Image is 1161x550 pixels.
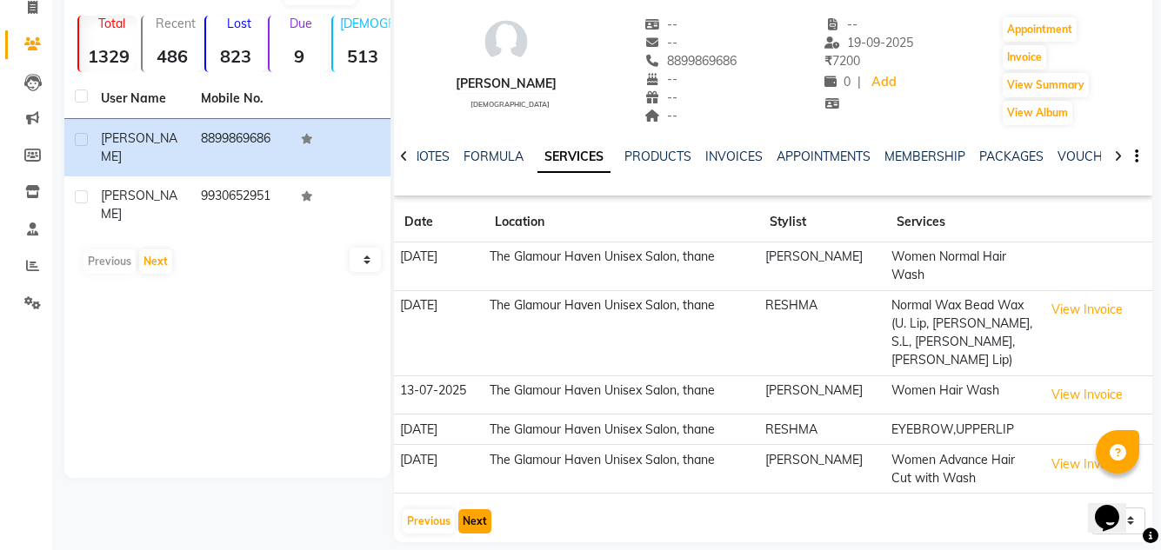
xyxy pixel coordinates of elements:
strong: 9 [270,45,328,67]
div: [PERSON_NAME] [456,75,557,93]
span: -- [644,108,677,123]
strong: 486 [143,45,201,67]
span: 19-09-2025 [824,35,913,50]
td: The Glamour Haven Unisex Salon, thane [484,242,760,291]
td: The Glamour Haven Unisex Salon, thane [484,375,760,414]
span: -- [644,89,677,105]
button: Previous [403,509,455,533]
p: Recent [150,16,201,31]
strong: 513 [333,45,391,67]
button: Invoice [1003,45,1046,70]
td: The Glamour Haven Unisex Salon, thane [484,414,760,445]
p: Due [273,16,328,31]
th: User Name [90,79,190,119]
a: VOUCHERS [1058,149,1126,164]
td: 8899869686 [190,119,290,176]
td: [DATE] [394,242,484,291]
span: 7200 [824,53,860,69]
td: RESHMA [759,290,885,375]
span: 0 [824,74,851,89]
button: View Invoice [1044,296,1131,323]
a: FORMULA [464,149,524,164]
button: Next [458,509,491,533]
img: avatar [480,16,532,68]
a: NOTES [410,149,450,164]
iframe: chat widget [1088,480,1144,533]
th: Location [484,202,760,242]
a: PRODUCTS [624,149,691,164]
button: Next [139,249,172,274]
td: Women Hair Wash [886,375,1038,414]
a: SERVICES [537,142,611,173]
span: 8899869686 [644,53,737,69]
td: RESHMA [759,414,885,445]
td: [PERSON_NAME] [759,445,885,494]
th: Date [394,202,484,242]
p: Lost [213,16,264,31]
td: Women Normal Hair Wash [886,242,1038,291]
td: [PERSON_NAME] [759,242,885,291]
td: [DATE] [394,445,484,494]
a: MEMBERSHIP [884,149,965,164]
span: -- [644,35,677,50]
button: Appointment [1003,17,1077,42]
td: [DATE] [394,290,484,375]
span: -- [824,17,857,32]
a: Add [868,70,898,95]
p: [DEMOGRAPHIC_DATA] [340,16,391,31]
button: View Invoice [1044,451,1131,478]
th: Mobile No. [190,79,290,119]
span: | [857,73,861,91]
span: -- [644,17,677,32]
span: [PERSON_NAME] [101,188,177,222]
p: Total [86,16,137,31]
span: ₹ [824,53,832,69]
td: Normal Wax Bead Wax (U. Lip, [PERSON_NAME], S.L, [PERSON_NAME], [PERSON_NAME] Lip) [886,290,1038,375]
button: View Summary [1003,73,1089,97]
td: Women Advance Hair Cut with Wash [886,445,1038,494]
button: View Invoice [1044,381,1131,408]
strong: 823 [206,45,264,67]
td: [DATE] [394,414,484,445]
th: Stylist [759,202,885,242]
a: PACKAGES [979,149,1044,164]
td: EYEBROW,UPPERLIP [886,414,1038,445]
span: [DEMOGRAPHIC_DATA] [470,100,550,109]
button: View Album [1003,101,1072,125]
th: Services [886,202,1038,242]
td: The Glamour Haven Unisex Salon, thane [484,445,760,494]
span: -- [644,71,677,87]
a: APPOINTMENTS [777,149,871,164]
strong: 1329 [79,45,137,67]
td: 13-07-2025 [394,375,484,414]
span: [PERSON_NAME] [101,130,177,164]
td: [PERSON_NAME] [759,375,885,414]
td: 9930652951 [190,176,290,234]
a: INVOICES [705,149,763,164]
td: The Glamour Haven Unisex Salon, thane [484,290,760,375]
